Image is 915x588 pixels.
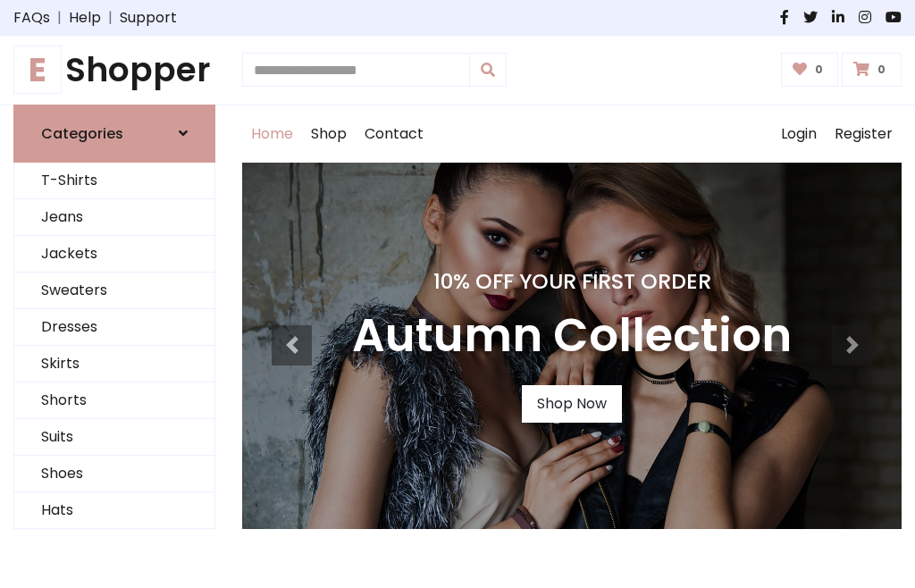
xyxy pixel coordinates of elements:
a: Categories [13,105,215,163]
a: Contact [356,105,432,163]
a: T-Shirts [14,163,214,199]
span: | [50,7,69,29]
h4: 10% Off Your First Order [352,269,792,294]
h1: Shopper [13,50,215,90]
a: Shorts [14,382,214,419]
a: EShopper [13,50,215,90]
a: Support [120,7,177,29]
a: Register [826,105,902,163]
a: Skirts [14,346,214,382]
a: Dresses [14,309,214,346]
a: 0 [842,53,902,87]
a: 0 [781,53,839,87]
span: | [101,7,120,29]
span: E [13,46,62,94]
a: Login [772,105,826,163]
a: Jeans [14,199,214,236]
a: Sweaters [14,273,214,309]
a: Suits [14,419,214,456]
a: Shop Now [522,385,622,423]
a: Help [69,7,101,29]
a: Jackets [14,236,214,273]
span: 0 [810,62,827,78]
a: Home [242,105,302,163]
h6: Categories [41,125,123,142]
h3: Autumn Collection [352,308,792,364]
a: Shop [302,105,356,163]
span: 0 [873,62,890,78]
a: FAQs [13,7,50,29]
a: Shoes [14,456,214,492]
a: Hats [14,492,214,529]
